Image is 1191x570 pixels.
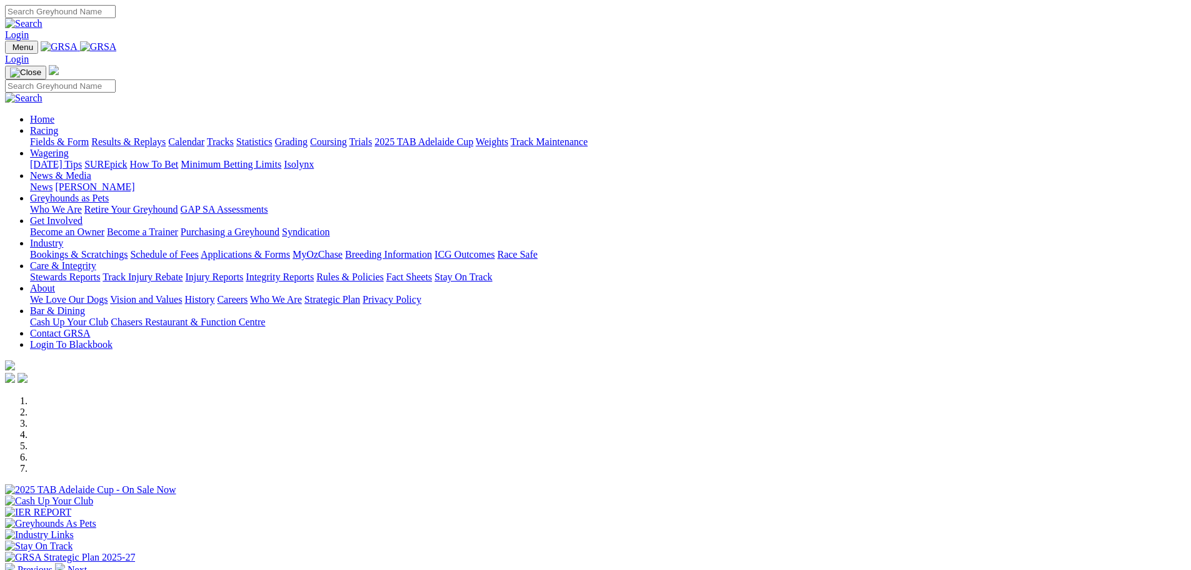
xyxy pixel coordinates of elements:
a: Login [5,29,29,40]
a: Who We Are [250,294,302,305]
a: ICG Outcomes [435,249,495,260]
a: SUREpick [84,159,127,170]
a: Privacy Policy [363,294,421,305]
a: Coursing [310,136,347,147]
a: Get Involved [30,215,83,226]
img: logo-grsa-white.png [49,65,59,75]
a: About [30,283,55,293]
a: Industry [30,238,63,248]
div: Bar & Dining [30,317,1186,328]
a: Careers [217,294,248,305]
a: Purchasing a Greyhound [181,226,279,237]
a: Strategic Plan [304,294,360,305]
div: Industry [30,249,1186,260]
a: Fields & Form [30,136,89,147]
a: Stay On Track [435,272,492,282]
a: Racing [30,125,58,136]
div: Wagering [30,159,1186,170]
a: Syndication [282,226,329,237]
a: Minimum Betting Limits [181,159,281,170]
a: Stewards Reports [30,272,100,282]
a: Track Injury Rebate [103,272,183,282]
div: News & Media [30,181,1186,193]
a: Retire Your Greyhound [84,204,178,215]
div: Racing [30,136,1186,148]
img: Cash Up Your Club [5,496,93,507]
a: Isolynx [284,159,314,170]
img: logo-grsa-white.png [5,360,15,370]
a: Calendar [168,136,204,147]
img: GRSA Strategic Plan 2025-27 [5,552,135,563]
a: GAP SA Assessments [181,204,268,215]
a: Vision and Values [110,294,182,305]
a: Fact Sheets [386,272,432,282]
img: Greyhounds As Pets [5,518,96,529]
a: Cash Up Your Club [30,317,108,327]
a: Become a Trainer [107,226,178,237]
button: Toggle navigation [5,41,38,54]
a: Race Safe [497,249,537,260]
span: Menu [13,43,33,52]
a: MyOzChase [293,249,343,260]
a: News [30,181,53,192]
div: Get Involved [30,226,1186,238]
img: twitter.svg [18,373,28,383]
a: Wagering [30,148,69,158]
a: Rules & Policies [316,272,384,282]
img: 2025 TAB Adelaide Cup - On Sale Now [5,484,176,496]
img: GRSA [41,41,78,53]
a: 2025 TAB Adelaide Cup [374,136,473,147]
img: GRSA [80,41,117,53]
a: History [184,294,214,305]
input: Search [5,79,116,93]
a: Trials [349,136,372,147]
a: We Love Our Dogs [30,294,108,305]
img: Close [10,68,41,78]
a: Bar & Dining [30,305,85,316]
a: Statistics [236,136,273,147]
a: Care & Integrity [30,260,96,271]
a: Login [5,54,29,64]
a: [PERSON_NAME] [55,181,134,192]
a: Tracks [207,136,234,147]
a: Bookings & Scratchings [30,249,128,260]
a: [DATE] Tips [30,159,82,170]
a: Home [30,114,54,125]
a: Integrity Reports [246,272,314,282]
a: Who We Are [30,204,82,215]
img: Search [5,93,43,104]
a: Applications & Forms [201,249,290,260]
a: Results & Replays [91,136,166,147]
img: Industry Links [5,529,74,541]
div: About [30,294,1186,305]
img: Stay On Track [5,541,73,552]
a: Grading [275,136,308,147]
a: How To Bet [130,159,179,170]
img: IER REPORT [5,507,71,518]
div: Greyhounds as Pets [30,204,1186,215]
a: Chasers Restaurant & Function Centre [111,317,265,327]
img: facebook.svg [5,373,15,383]
a: Schedule of Fees [130,249,198,260]
a: Breeding Information [345,249,432,260]
a: Injury Reports [185,272,243,282]
input: Search [5,5,116,18]
a: Track Maintenance [511,136,588,147]
a: Contact GRSA [30,328,90,338]
a: News & Media [30,170,91,181]
button: Toggle navigation [5,66,46,79]
img: Search [5,18,43,29]
a: Login To Blackbook [30,339,113,350]
div: Care & Integrity [30,272,1186,283]
a: Weights [476,136,508,147]
a: Greyhounds as Pets [30,193,109,203]
a: Become an Owner [30,226,104,237]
